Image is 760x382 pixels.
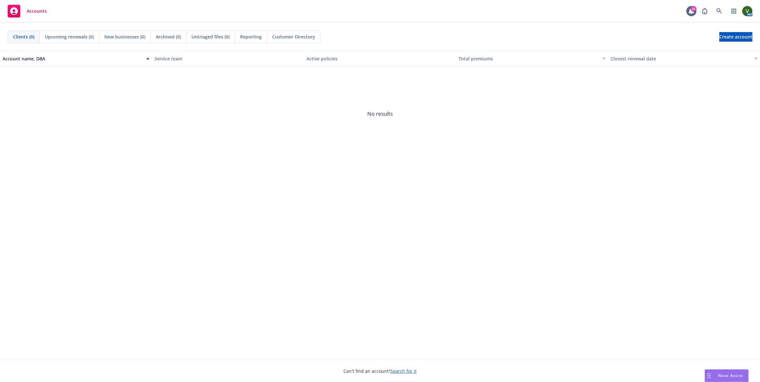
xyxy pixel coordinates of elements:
[691,6,696,12] div: 35
[3,55,142,62] div: Account name, DBA
[152,51,304,66] button: Service team
[608,51,760,66] button: Closest renewal date
[240,33,262,40] span: Reporting
[304,51,456,66] button: Active policies
[272,33,315,40] span: Customer Directory
[705,369,749,382] button: Nova Assist
[719,31,752,43] span: Create account
[45,33,94,40] span: Upcoming renewals (0)
[719,32,752,42] a: Create account
[742,6,752,16] img: photo
[698,5,711,17] a: Report a Bug
[343,368,417,374] span: Can't find an account?
[713,5,726,17] a: Search
[5,2,49,20] a: Accounts
[191,33,230,40] span: Untriaged files (0)
[459,55,598,62] div: Total premiums
[390,368,417,374] a: Search for it
[156,33,181,40] span: Archived (0)
[718,373,743,378] span: Nova Assist
[307,55,453,62] div: Active policies
[155,55,301,62] div: Service team
[456,51,608,66] button: Total premiums
[13,33,34,40] span: Clients (0)
[728,5,740,17] a: Switch app
[104,33,145,40] span: New businesses (0)
[27,9,47,14] span: Accounts
[611,55,750,62] div: Closest renewal date
[705,370,713,382] div: Drag to move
